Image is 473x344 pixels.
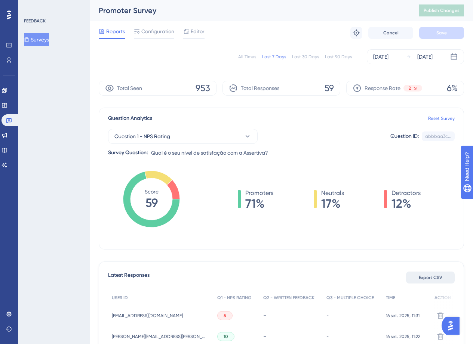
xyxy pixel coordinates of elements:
span: Neutrals [321,189,344,198]
span: [PERSON_NAME][EMAIL_ADDRESS][PERSON_NAME][DOMAIN_NAME] [112,334,205,340]
div: [DATE] [373,52,388,61]
span: Reports [106,27,125,36]
div: FEEDBACK [24,18,46,24]
div: Question ID: [390,131,419,141]
span: ACTION [434,295,451,301]
div: Last 30 Days [292,54,319,60]
span: Q3 - MULTIPLE CHOICE [326,295,374,301]
button: Export CSV [406,272,455,283]
span: 16 set. 2025, 11:31 [386,313,420,319]
span: Promoters [245,189,273,198]
button: Cancel [368,27,413,39]
span: 6% [447,82,458,94]
span: 953 [196,82,210,94]
span: 5 [224,313,226,319]
span: 2 [409,85,411,91]
div: [DATE] [417,52,433,61]
div: Last 7 Days [262,54,286,60]
span: Export CSV [419,275,442,281]
tspan: Score [145,189,159,195]
span: Total Seen [117,84,142,93]
span: - [326,313,329,319]
span: USER ID [112,295,128,301]
button: Surveys [24,33,49,46]
span: 16 set. 2025, 11:22 [386,334,420,340]
span: Q2 - WRITTEN FEEDBACK [263,295,314,301]
button: Publish Changes [419,4,464,16]
span: Total Responses [241,84,279,93]
span: Qual é o seu nível de satisfação com a Assertiva? [151,148,268,157]
div: Promoter Survey [99,5,400,16]
span: Publish Changes [424,7,460,13]
span: Response Rate [365,84,400,93]
span: Need Help? [18,2,47,11]
span: Cancel [383,30,399,36]
span: 12% [391,198,421,210]
span: 10 [224,334,228,340]
span: 71% [245,198,273,210]
span: Editor [191,27,205,36]
span: - [326,334,329,340]
div: - [263,333,319,340]
span: TIME [386,295,395,301]
span: 17% [321,198,344,210]
iframe: UserGuiding AI Assistant Launcher [442,314,464,337]
div: All Times [238,54,256,60]
span: Latest Responses [108,271,150,284]
button: Save [419,27,464,39]
tspan: 59 [145,196,158,210]
span: [EMAIL_ADDRESS][DOMAIN_NAME] [112,313,183,319]
span: Question Analytics [108,114,152,123]
div: Last 90 Days [325,54,352,60]
span: Detractors [391,189,421,198]
span: Save [436,30,447,36]
span: Configuration [141,27,174,36]
span: Question 1 - NPS Rating [114,132,170,141]
div: abbbaa3c... [425,133,451,139]
a: Reset Survey [428,115,455,121]
button: Question 1 - NPS Rating [108,129,258,144]
span: 59 [325,82,334,94]
div: - [263,312,319,319]
span: Q1 - NPS RATING [217,295,251,301]
div: Survey Question: [108,148,148,157]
